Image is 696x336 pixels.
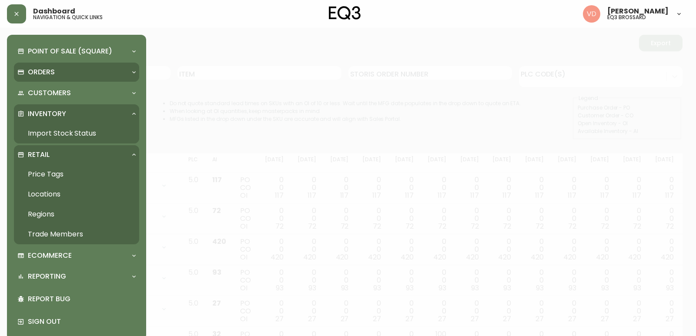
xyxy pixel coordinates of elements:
a: Locations [14,184,139,204]
a: Price Tags [14,164,139,184]
img: logo [329,6,361,20]
p: Reporting [28,272,66,281]
p: Ecommerce [28,251,72,260]
p: Orders [28,67,55,77]
h5: navigation & quick links [33,15,103,20]
span: [PERSON_NAME] [607,8,669,15]
p: Sign Out [28,317,136,326]
div: Point of Sale (Square) [14,42,139,61]
span: Dashboard [33,8,75,15]
div: Inventory [14,104,139,123]
div: Orders [14,63,139,82]
p: Customers [28,88,71,98]
div: Ecommerce [14,246,139,265]
div: Reporting [14,267,139,286]
p: Retail [28,150,50,160]
a: Trade Members [14,224,139,244]
div: Customers [14,83,139,103]
h5: eq3 brossard [607,15,646,20]
div: Sign Out [14,310,139,333]
img: 34cbe8de67806989076631741e6a7c6b [583,5,600,23]
a: Import Stock Status [14,123,139,143]
a: Regions [14,204,139,224]
div: Retail [14,145,139,164]
p: Inventory [28,109,66,119]
p: Point of Sale (Square) [28,47,112,56]
p: Report Bug [28,294,136,304]
div: Report Bug [14,288,139,310]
